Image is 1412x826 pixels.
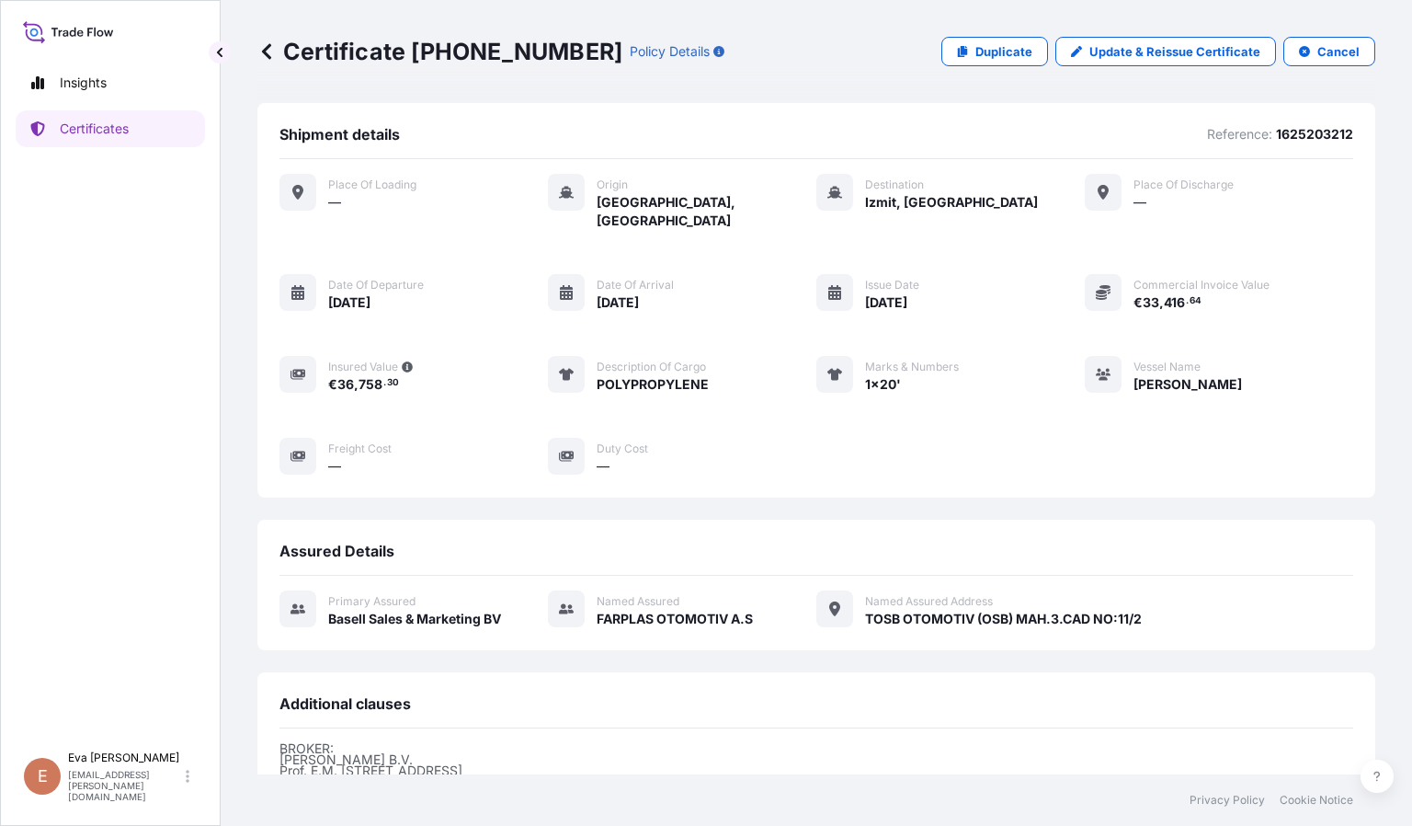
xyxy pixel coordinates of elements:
[1190,298,1201,304] span: 64
[279,694,411,713] span: Additional clauses
[383,380,386,386] span: .
[597,293,639,312] span: [DATE]
[16,64,205,101] a: Insights
[328,360,398,374] span: Insured Value
[865,293,907,312] span: [DATE]
[597,193,816,230] span: [GEOGRAPHIC_DATA], [GEOGRAPHIC_DATA]
[387,380,399,386] span: 30
[597,610,753,628] span: FARPLAS OTOMOTIV A.S
[1055,37,1276,66] a: Update & Reissue Certificate
[1276,125,1353,143] p: 1625203212
[597,278,674,293] span: Date of arrival
[328,457,341,476] span: —
[60,74,107,92] p: Insights
[975,42,1032,61] p: Duplicate
[1317,42,1360,61] p: Cancel
[1089,42,1260,61] p: Update & Reissue Certificate
[1280,793,1353,808] a: Cookie Notice
[865,594,993,609] span: Named Assured Address
[68,769,182,802] p: [EMAIL_ADDRESS][PERSON_NAME][DOMAIN_NAME]
[597,178,628,192] span: Origin
[1190,793,1265,808] a: Privacy Policy
[328,378,337,391] span: €
[865,610,1142,628] span: TOSB OTOMOTIV (OSB) MAH.3.CAD NO:11/2
[597,594,679,609] span: Named Assured
[60,120,129,138] p: Certificates
[1207,125,1272,143] p: Reference:
[1164,296,1185,309] span: 416
[1133,193,1146,212] span: —
[16,110,205,147] a: Certificates
[328,178,416,192] span: Place of Loading
[328,442,392,456] span: Freight Cost
[257,37,622,66] p: Certificate [PHONE_NUMBER]
[597,360,706,374] span: Description of cargo
[865,278,919,293] span: Issue Date
[941,37,1048,66] a: Duplicate
[328,293,370,312] span: [DATE]
[1133,296,1143,309] span: €
[279,743,1353,820] p: BROKER: [PERSON_NAME] B.V. Prof. E.M. [STREET_ADDRESS] [GEOGRAPHIC_DATA] SPECIAL INSURING CONDITI...
[630,42,710,61] p: Policy Details
[1159,296,1164,309] span: ,
[1283,37,1375,66] button: Cancel
[279,125,400,143] span: Shipment details
[597,375,709,394] span: POLYPROPYLENE
[865,375,901,394] span: 1x20'
[597,457,609,476] span: —
[38,767,48,786] span: E
[328,594,416,609] span: Primary assured
[328,278,424,293] span: Date of departure
[1133,375,1242,394] span: [PERSON_NAME]
[1133,278,1270,293] span: Commercial Invoice Value
[328,193,341,212] span: —
[1133,360,1201,374] span: Vessel Name
[68,751,182,765] p: Eva [PERSON_NAME]
[865,178,924,192] span: Destination
[354,378,359,391] span: ,
[597,442,648,456] span: Duty Cost
[865,193,1038,212] span: Izmit, [GEOGRAPHIC_DATA]
[865,360,959,374] span: Marks & Numbers
[1143,296,1159,309] span: 33
[359,378,382,391] span: 758
[1186,298,1189,304] span: .
[1133,178,1234,192] span: Place of discharge
[337,378,354,391] span: 36
[279,542,394,560] span: Assured Details
[328,610,501,628] span: Basell Sales & Marketing BV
